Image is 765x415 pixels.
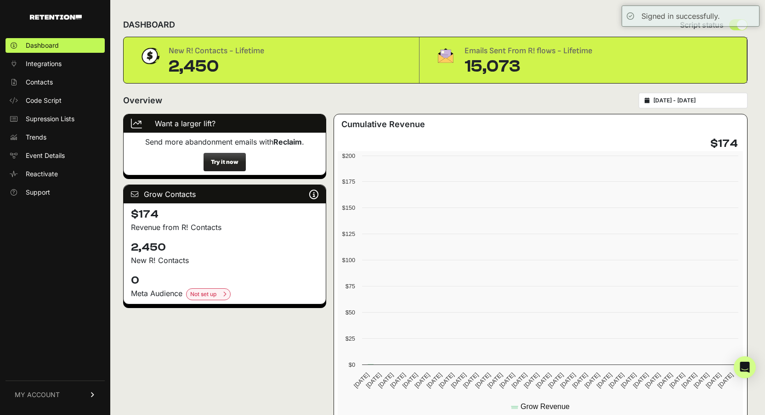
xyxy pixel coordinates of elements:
text: [DATE] [389,371,407,389]
text: [DATE] [450,371,468,389]
span: Dashboard [26,41,59,50]
h4: 0 [131,273,318,288]
a: Event Details [6,148,105,163]
span: Supression Lists [26,114,74,123]
a: Dashboard [6,38,105,53]
h4: $174 [710,136,738,151]
text: [DATE] [425,371,443,389]
a: Supression Lists [6,112,105,126]
div: Open Intercom Messenger [734,356,756,378]
span: MY ACCOUNT [15,390,60,399]
span: Code Script [26,96,62,105]
text: $50 [346,309,355,316]
text: [DATE] [547,371,565,389]
text: [DATE] [607,371,625,389]
a: Reactivate [6,167,105,181]
span: Support [26,188,50,197]
text: [DATE] [705,371,723,389]
text: [DATE] [535,371,553,389]
text: [DATE] [559,371,577,389]
text: [DATE] [668,371,686,389]
img: Retention.com [30,15,82,20]
a: Code Script [6,93,105,108]
span: Reactivate [26,169,58,179]
text: $175 [342,178,355,185]
text: [DATE] [656,371,674,389]
text: [DATE] [717,371,735,389]
text: Grow Revenue [521,403,570,410]
text: $125 [342,230,355,237]
a: Integrations [6,56,105,71]
span: Trends [26,133,46,142]
p: Revenue from R! Contacts [131,222,318,233]
text: $75 [346,283,355,290]
h4: 2,450 [131,240,318,255]
a: Trends [6,130,105,145]
div: 15,073 [465,57,592,76]
a: Support [6,185,105,200]
a: Contacts [6,75,105,90]
h2: DASHBOARD [123,18,175,31]
text: [DATE] [632,371,650,389]
text: $0 [349,361,355,368]
text: [DATE] [365,371,383,389]
div: Grow Contacts [124,185,326,203]
p: New R! Contacts [131,255,318,266]
text: [DATE] [401,371,419,389]
text: [DATE] [377,371,395,389]
strong: Try it now [211,158,238,165]
text: [DATE] [474,371,492,389]
div: Want a larger lift? [124,114,326,133]
text: [DATE] [595,371,613,389]
text: [DATE] [680,371,698,389]
text: [DATE] [522,371,540,389]
img: dollar-coin-05c43ed7efb7bc0c12610022525b4bbbb207c7efeef5aecc26f025e68dcafac9.png [138,45,161,67]
div: 2,450 [169,57,264,76]
text: $200 [342,152,355,159]
text: [DATE] [486,371,504,389]
span: Event Details [26,151,65,160]
text: [DATE] [437,371,455,389]
text: [DATE] [583,371,601,389]
img: fa-envelope-19ae18322b30453b285274b1b8af3d052b27d846a4fbe8435d1a52b978f639a2.png [434,45,457,67]
text: [DATE] [498,371,516,389]
div: Signed in successfully. [641,11,720,22]
p: Send more abandonment emails with . [131,136,318,147]
a: MY ACCOUNT [6,381,105,409]
text: [DATE] [692,371,710,389]
div: Emails Sent From R! flows - Lifetime [465,45,592,57]
text: $150 [342,204,355,211]
span: Contacts [26,78,53,87]
strong: Reclaim [273,137,302,146]
text: [DATE] [644,371,662,389]
text: [DATE] [462,371,480,389]
text: [DATE] [352,371,370,389]
text: [DATE] [571,371,589,389]
text: $100 [342,257,355,264]
text: [DATE] [413,371,431,389]
h3: Cumulative Revenue [341,118,425,131]
text: [DATE] [510,371,528,389]
div: Meta Audience [131,288,318,300]
h4: $174 [131,207,318,222]
h2: Overview [123,94,162,107]
span: Integrations [26,59,62,68]
text: [DATE] [620,371,638,389]
div: New R! Contacts - Lifetime [169,45,264,57]
text: $25 [346,335,355,342]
